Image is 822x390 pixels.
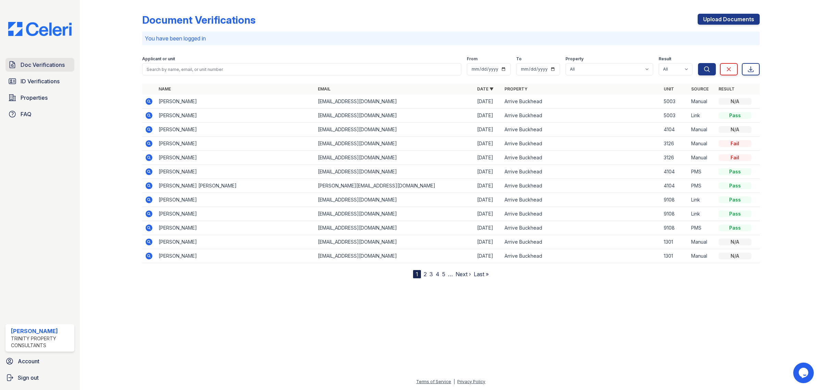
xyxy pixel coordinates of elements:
td: 9108 [661,221,688,235]
a: FAQ [5,107,74,121]
td: Arrive Buckhead [502,221,661,235]
td: Manual [688,151,716,165]
td: [DATE] [474,207,502,221]
a: Result [719,86,735,92]
a: Next › [456,271,471,278]
a: Account [3,354,77,368]
span: Properties [21,94,48,102]
td: [PERSON_NAME] [156,123,315,137]
a: Terms of Service [416,379,451,384]
div: Trinity Property Consultants [11,335,72,349]
td: Arrive Buckhead [502,123,661,137]
div: 1 [413,270,421,278]
td: Arrive Buckhead [502,95,661,109]
span: ID Verifications [21,77,60,85]
td: [PERSON_NAME] [156,249,315,263]
td: Arrive Buckhead [502,165,661,179]
a: Date ▼ [477,86,494,92]
td: [EMAIL_ADDRESS][DOMAIN_NAME] [315,193,474,207]
td: Manual [688,249,716,263]
a: Source [691,86,709,92]
td: [PERSON_NAME][EMAIL_ADDRESS][DOMAIN_NAME] [315,179,474,193]
td: Manual [688,137,716,151]
p: You have been logged in [145,34,757,42]
td: 4104 [661,179,688,193]
td: [DATE] [474,137,502,151]
span: Account [18,357,39,365]
td: 4104 [661,165,688,179]
a: Last » [474,271,489,278]
td: [PERSON_NAME] [156,221,315,235]
td: Arrive Buckhead [502,235,661,249]
td: [EMAIL_ADDRESS][DOMAIN_NAME] [315,151,474,165]
label: Result [659,56,671,62]
td: [PERSON_NAME] [156,137,315,151]
span: Sign out [18,374,39,382]
td: Link [688,207,716,221]
td: Manual [688,235,716,249]
td: Arrive Buckhead [502,179,661,193]
td: [EMAIL_ADDRESS][DOMAIN_NAME] [315,123,474,137]
div: Pass [719,224,751,231]
td: [EMAIL_ADDRESS][DOMAIN_NAME] [315,235,474,249]
td: Arrive Buckhead [502,137,661,151]
td: PMS [688,221,716,235]
a: 4 [436,271,439,278]
td: [PERSON_NAME] [156,193,315,207]
div: N/A [719,98,751,105]
td: [EMAIL_ADDRESS][DOMAIN_NAME] [315,207,474,221]
div: N/A [719,126,751,133]
td: [EMAIL_ADDRESS][DOMAIN_NAME] [315,109,474,123]
td: [PERSON_NAME] [156,95,315,109]
td: [DATE] [474,151,502,165]
a: Sign out [3,371,77,385]
td: [PERSON_NAME] [156,165,315,179]
a: Upload Documents [698,14,760,25]
td: Link [688,193,716,207]
td: [PERSON_NAME] [156,207,315,221]
a: 2 [424,271,427,278]
td: PMS [688,179,716,193]
td: [PERSON_NAME] [156,151,315,165]
td: Manual [688,123,716,137]
td: [EMAIL_ADDRESS][DOMAIN_NAME] [315,221,474,235]
div: [PERSON_NAME] [11,327,72,335]
td: PMS [688,165,716,179]
a: Doc Verifications [5,58,74,72]
img: CE_Logo_Blue-a8612792a0a2168367f1c8372b55b34899dd931a85d93a1a3d3e32e68fde9ad4.png [3,22,77,36]
a: Properties [5,91,74,105]
div: Document Verifications [142,14,256,26]
td: [DATE] [474,235,502,249]
td: [DATE] [474,109,502,123]
label: Property [565,56,584,62]
input: Search by name, email, or unit number [142,63,461,75]
a: ID Verifications [5,74,74,88]
td: Manual [688,95,716,109]
td: [PERSON_NAME] [156,109,315,123]
td: 4104 [661,123,688,137]
td: 3126 [661,151,688,165]
div: Fail [719,140,751,147]
td: [DATE] [474,249,502,263]
div: N/A [719,239,751,245]
span: FAQ [21,110,32,118]
a: Unit [664,86,674,92]
label: Applicant or unit [142,56,175,62]
td: [PERSON_NAME] [156,235,315,249]
div: Pass [719,182,751,189]
td: [DATE] [474,193,502,207]
td: Arrive Buckhead [502,109,661,123]
td: [EMAIL_ADDRESS][DOMAIN_NAME] [315,137,474,151]
div: Pass [719,168,751,175]
td: 5003 [661,109,688,123]
div: Pass [719,196,751,203]
a: Email [318,86,331,92]
div: | [453,379,455,384]
label: From [467,56,477,62]
td: [DATE] [474,165,502,179]
td: [EMAIL_ADDRESS][DOMAIN_NAME] [315,165,474,179]
span: Doc Verifications [21,61,65,69]
iframe: chat widget [793,363,815,383]
div: Pass [719,112,751,119]
a: Property [505,86,527,92]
